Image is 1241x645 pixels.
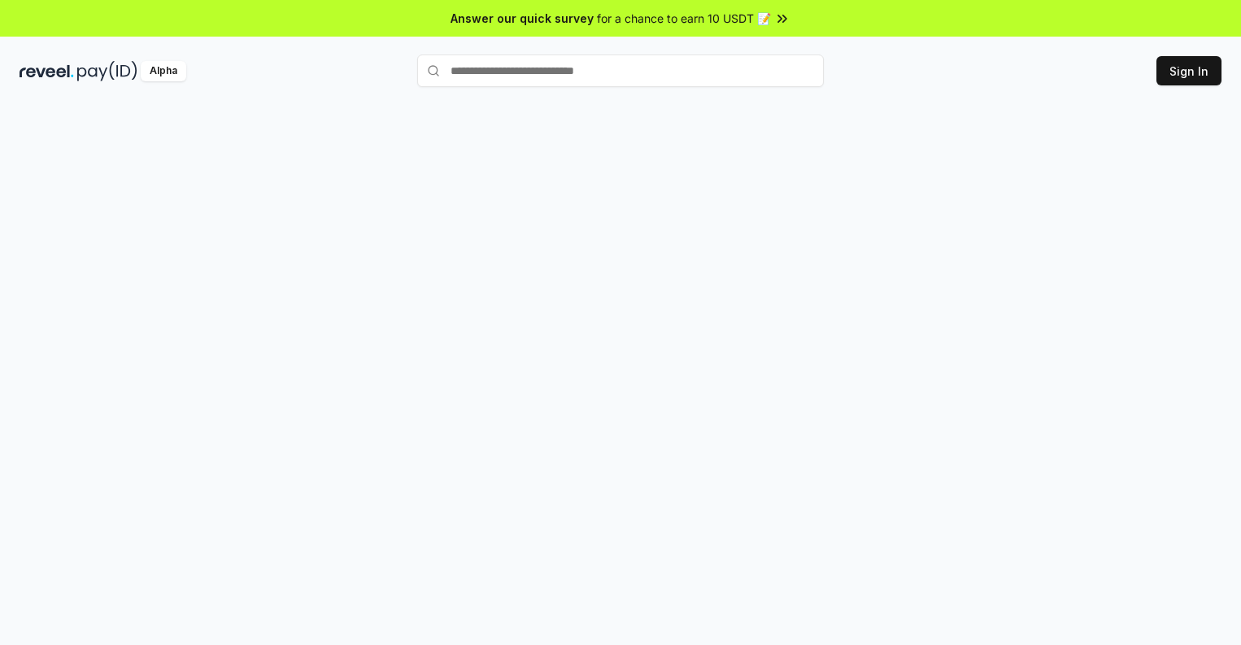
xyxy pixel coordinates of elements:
[451,10,594,27] span: Answer our quick survey
[20,61,74,81] img: reveel_dark
[141,61,186,81] div: Alpha
[1156,56,1221,85] button: Sign In
[597,10,771,27] span: for a chance to earn 10 USDT 📝
[77,61,137,81] img: pay_id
